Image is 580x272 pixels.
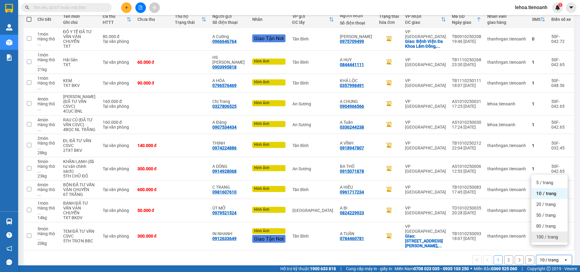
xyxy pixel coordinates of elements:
div: Hình Ảnh [252,228,285,234]
div: A CHUNG [340,99,373,104]
sup: 1 [558,3,562,7]
div: TB0910250208 [452,34,481,39]
div: Tại văn phòng [103,81,131,85]
div: thanhngan.tienoanh [487,166,526,171]
div: Hàng thông thường [37,101,57,111]
div: AS1010250006 [452,164,481,169]
div: 0966646764 [212,39,237,44]
div: A Tuấn [340,120,373,125]
div: Tại văn phòng [103,60,131,65]
div: 0914928068 [212,169,237,174]
div: Hình Ảnh [252,142,285,148]
div: thanhngan.tienoanh [487,37,526,41]
span: Hỗ trợ kỹ thuật: [280,265,336,272]
div: 50F-042.65 [551,120,571,130]
div: ÚT MỠ [212,206,246,210]
div: Trạng thái [175,20,201,25]
span: ... [37,106,41,111]
div: Chị Trang [212,99,246,104]
div: VP [GEOGRAPHIC_DATA] [405,120,446,130]
div: 5 món [37,159,57,164]
div: 1 món [37,201,57,206]
div: 50F-042.65 [551,99,571,109]
div: 6 món [37,182,57,187]
div: 50F-048.56 [551,78,571,88]
span: ... [37,236,41,241]
div: Tại văn phòng [103,208,131,213]
div: ĐC lấy [292,20,329,25]
div: RAU CỦ (ĐÃ TƯ VẤN CSVC) [63,117,97,127]
div: TB1110250268 [452,57,481,62]
div: Nhãn [252,17,286,22]
div: 300.000 đ [137,166,169,171]
div: 12:53 [DATE] [452,169,481,174]
div: Trạng thái [379,14,399,19]
div: Hàng thông thường [37,231,57,241]
span: Miền Bắc [474,265,517,272]
div: Hàng thông thường [37,164,57,174]
input: Tìm tên, số ĐT hoặc mã đơn [33,4,105,11]
span: ... [37,41,41,46]
div: 50F-042.72 [551,34,571,44]
div: 0915071878 [340,169,364,174]
div: 2TXT BKV [63,148,97,153]
div: 28 kg [37,150,57,155]
span: message [6,259,12,265]
div: KHĂN LẠNH (đã tư ván chính sách) [63,159,97,174]
div: Tân Bình [292,234,334,238]
div: Hàng thông thường [37,206,57,215]
div: 1 món [37,76,57,81]
div: 0327806525 [212,104,237,109]
span: ⚪️ [470,267,472,270]
span: notification [6,246,12,251]
div: 0912633649 [212,236,237,241]
span: 20 / trang [536,201,556,207]
strong: 0369 525 060 [491,266,517,271]
div: VP [GEOGRAPHIC_DATA] [405,78,446,88]
div: TXT [63,62,97,67]
div: 0357998491 [340,83,364,88]
div: VP [GEOGRAPHIC_DATA] [405,206,446,215]
div: VP nhận [405,14,441,19]
div: 160.000 đ [103,99,131,104]
div: TXT [63,44,97,49]
div: Người gửi [212,14,246,19]
span: lehoa.tienoanh [510,4,552,11]
div: 0336244238 [340,125,364,130]
th: Toggle SortBy [449,11,484,27]
div: 0907534434 [212,125,237,130]
div: Giao Tận Nơi [252,34,285,42]
div: Chưa thu [137,17,169,22]
div: 1 [532,101,545,106]
button: 1 [494,255,503,264]
th: Toggle SortBy [402,11,449,27]
span: search [25,5,29,10]
div: Tại văn phòng [103,39,131,44]
div: 4 món [37,97,57,101]
div: AS1010250030 [452,120,481,125]
div: 1 món [37,53,57,57]
div: Hình Ảnh [252,207,285,213]
div: Người nhận [340,13,373,18]
div: 160.000 đ [103,120,131,125]
div: BỒN ĐÃ TƯ VẤN VẬN CHUYỂN [63,182,97,192]
button: 2 [504,255,513,264]
div: VP gửi [292,14,329,19]
div: Tân Bình [292,37,334,41]
div: thanhngan.tienoanh [487,234,526,238]
div: 19:46 [DATE] [452,39,481,44]
div: VP [GEOGRAPHIC_DATA] [405,57,446,67]
div: A HÓA [212,78,246,83]
div: Tân Bình [292,81,334,85]
div: 0903995818 [212,65,237,69]
th: Toggle SortBy [529,11,548,27]
div: Hình Ảnh [252,79,285,85]
span: question-circle [6,232,12,238]
button: file-add [135,2,146,13]
div: SMS [532,17,540,22]
span: ... [37,85,41,90]
div: Hàng thông thường [37,81,57,90]
img: solution-icon [6,54,12,61]
div: Tại văn phòng [103,187,131,192]
div: thanhngan.tienoanh [487,60,526,65]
